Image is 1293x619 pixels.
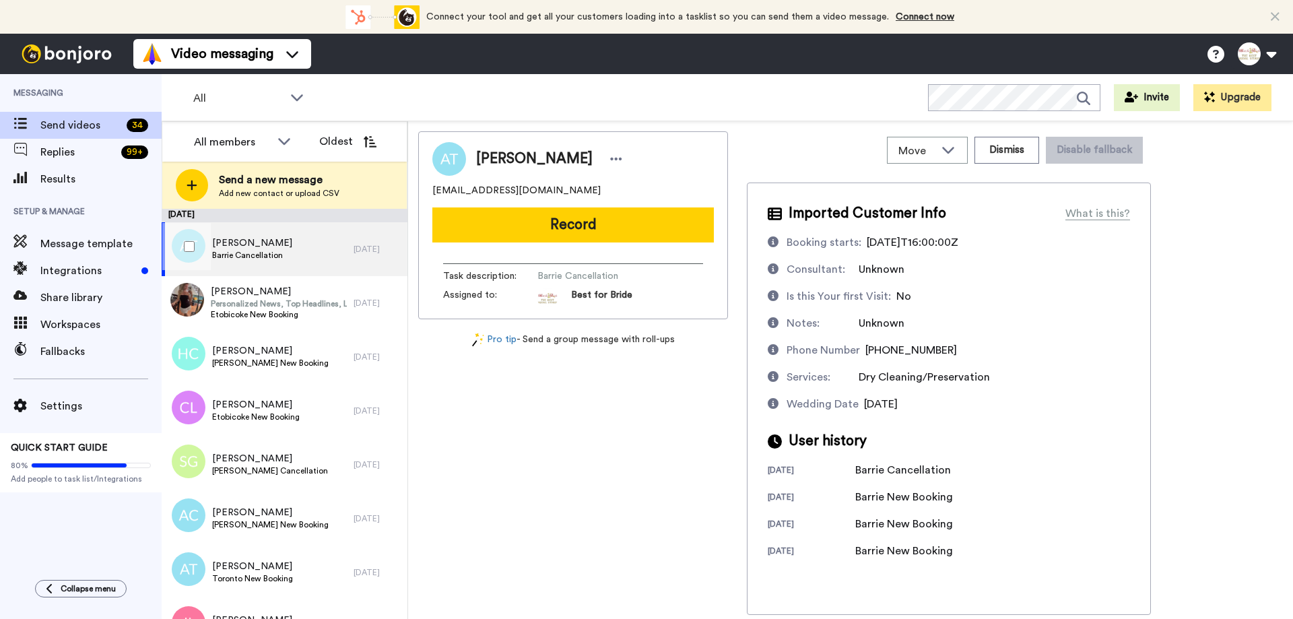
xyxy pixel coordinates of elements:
[61,583,116,594] span: Collapse menu
[11,474,151,484] span: Add people to task list/Integrations
[787,342,860,358] div: Phone Number
[211,285,347,298] span: [PERSON_NAME]
[768,519,855,532] div: [DATE]
[345,5,420,29] div: animation
[40,344,162,360] span: Fallbacks
[472,333,484,347] img: magic-wand.svg
[40,290,162,306] span: Share library
[40,144,116,160] span: Replies
[141,43,163,65] img: vm-color.svg
[171,44,273,63] span: Video messaging
[476,149,593,169] span: [PERSON_NAME]
[212,560,293,573] span: [PERSON_NAME]
[865,345,957,356] span: [PHONE_NUMBER]
[354,405,401,416] div: [DATE]
[1065,205,1130,222] div: What is this?
[212,519,329,530] span: [PERSON_NAME] New Booking
[219,172,339,188] span: Send a new message
[354,352,401,362] div: [DATE]
[787,261,845,278] div: Consultant:
[432,184,601,197] span: [EMAIL_ADDRESS][DOMAIN_NAME]
[212,465,328,476] span: [PERSON_NAME] Cancellation
[212,358,329,368] span: [PERSON_NAME] New Booking
[855,462,951,478] div: Barrie Cancellation
[193,90,284,106] span: All
[40,117,121,133] span: Send videos
[537,288,558,308] img: 91623c71-7e9f-4b80-8d65-0a2994804f61-1625177954.jpg
[432,142,466,176] img: Image of Anna Thompson
[11,443,108,453] span: QUICK START GUIDE
[35,580,127,597] button: Collapse menu
[212,236,292,250] span: [PERSON_NAME]
[426,12,889,22] span: Connect your tool and get all your customers loading into a tasklist so you can send them a video...
[40,236,162,252] span: Message template
[172,445,205,478] img: sg.png
[787,396,859,412] div: Wedding Date
[40,263,136,279] span: Integrations
[787,288,891,304] div: Is this Your first Visit:
[432,207,714,242] button: Record
[974,137,1039,164] button: Dismiss
[443,269,537,283] span: Task description :
[11,460,28,471] span: 80%
[787,315,820,331] div: Notes:
[443,288,537,308] span: Assigned to:
[172,337,205,370] img: hc.png
[194,134,271,150] div: All members
[354,513,401,524] div: [DATE]
[121,145,148,159] div: 99 +
[898,143,935,159] span: Move
[40,398,162,414] span: Settings
[859,264,904,275] span: Unknown
[354,298,401,308] div: [DATE]
[789,431,867,451] span: User history
[896,12,954,22] a: Connect now
[855,516,953,532] div: Barrie New Booking
[859,318,904,329] span: Unknown
[472,333,517,347] a: Pro tip
[855,489,953,505] div: Barrie New Booking
[418,333,728,347] div: - Send a group message with roll-ups
[212,506,329,519] span: [PERSON_NAME]
[212,573,293,584] span: Toronto New Booking
[212,412,300,422] span: Etobicoke New Booking
[864,399,898,410] span: [DATE]
[212,398,300,412] span: [PERSON_NAME]
[172,391,205,424] img: cl.png
[768,546,855,559] div: [DATE]
[40,317,162,333] span: Workspaces
[211,298,347,309] span: Personalized News, Top Headlines, Live Updates and more
[354,244,401,255] div: [DATE]
[354,567,401,578] div: [DATE]
[212,344,329,358] span: [PERSON_NAME]
[170,283,204,317] img: 2aae5ed1-8978-4dda-9004-6f55d61c9eb1.jpg
[867,237,958,248] span: [DATE]T16:00:00Z
[789,203,946,224] span: Imported Customer Info
[859,372,990,383] span: Dry Cleaning/Preservation
[787,234,861,251] div: Booking starts:
[172,498,205,532] img: ac.png
[1046,137,1143,164] button: Disable fallback
[354,459,401,470] div: [DATE]
[537,269,665,283] span: Barrie Cancellation
[1114,84,1180,111] button: Invite
[768,465,855,478] div: [DATE]
[127,119,148,132] div: 34
[40,171,162,187] span: Results
[896,291,911,302] span: No
[768,492,855,505] div: [DATE]
[16,44,117,63] img: bj-logo-header-white.svg
[172,552,205,586] img: at.png
[219,188,339,199] span: Add new contact or upload CSV
[212,250,292,261] span: Barrie Cancellation
[162,209,407,222] div: [DATE]
[1193,84,1271,111] button: Upgrade
[309,128,387,155] button: Oldest
[855,543,953,559] div: Barrie New Booking
[787,369,830,385] div: Services:
[212,452,328,465] span: [PERSON_NAME]
[571,288,632,308] span: Best for Bride
[211,309,347,320] span: Etobicoke New Booking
